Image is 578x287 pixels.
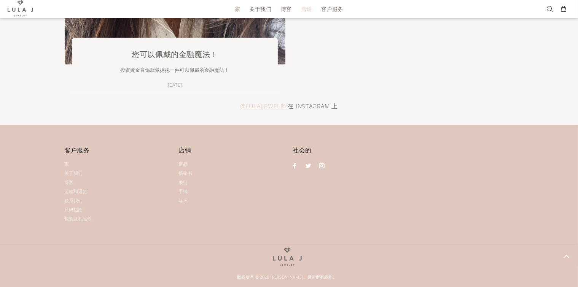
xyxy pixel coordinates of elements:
[179,179,188,186] font: 项链
[65,205,83,214] a: 尺码指南
[179,197,188,204] font: 耳环
[65,216,92,222] font: 包装及礼品盒
[317,3,343,15] a: 客户服务
[179,169,193,178] a: 畅销书
[321,5,343,13] font: 客户服务
[65,146,90,154] font: 客户服务
[65,161,69,167] font: 家
[237,274,337,280] font: 版权所有 © 2020 [PERSON_NAME]。保留所有权利。
[179,178,188,187] a: 项链
[296,3,317,15] a: 店铺
[235,5,240,13] font: 家
[65,196,83,205] a: 联系我们
[179,170,193,176] font: 畅销书
[65,214,92,224] a: 包装及礼品盒
[65,179,74,186] font: 博客
[121,67,229,73] font: 投资黄金首饰就像拥抱一件可以佩戴的金融魔法！
[245,3,276,15] a: 关于我们
[179,161,188,167] font: 新品
[65,170,83,176] font: 关于我们
[281,5,292,13] font: 博客
[240,100,287,112] a: @LULAJJEWELRY
[301,5,312,13] font: 店铺
[168,82,182,88] font: [DATE]
[240,102,287,110] font: @LULAJJEWELRY
[230,3,245,15] a: 家
[132,49,218,59] font: 您可以佩戴的金融魔法！
[65,206,83,213] font: 尺码指南
[65,169,83,178] a: 关于我们
[132,49,218,60] a: 您可以佩戴的金融魔法！
[65,197,83,204] font: 联系我们
[179,188,188,195] font: 手镯
[179,160,188,169] a: 新品
[276,3,296,15] a: 博客
[65,160,69,169] a: 家
[65,188,88,195] font: 运输和退货
[288,102,338,110] font: 在 Instagram 上
[249,5,271,13] font: 关于我们
[179,187,188,196] a: 手镯
[179,146,191,154] font: 店铺
[65,178,74,187] a: 博客
[179,196,188,205] a: 耳环
[65,187,88,196] a: 运输和退货
[293,146,312,154] font: 社会的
